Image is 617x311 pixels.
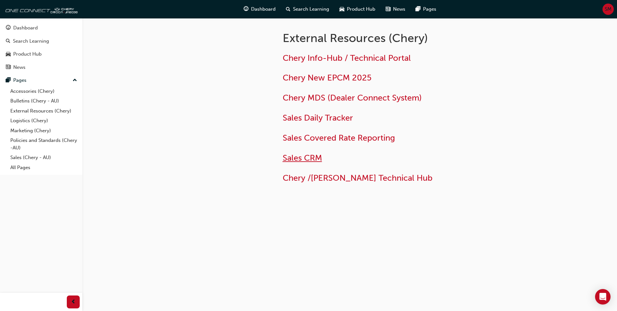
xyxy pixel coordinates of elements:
div: News [13,64,25,71]
a: guage-iconDashboard [238,3,281,16]
span: pages-icon [6,78,11,83]
a: Sales Daily Tracker [283,113,353,123]
span: guage-icon [244,5,248,13]
a: Sales Covered Rate Reporting [283,133,395,143]
a: All Pages [8,163,80,173]
a: pages-iconPages [410,3,441,16]
a: External Resources (Chery) [8,106,80,116]
a: Sales (Chery - AU) [8,153,80,163]
span: search-icon [286,5,290,13]
span: search-icon [6,38,10,44]
span: news-icon [386,5,390,13]
button: Pages [3,74,80,86]
span: News [393,5,405,13]
div: Dashboard [13,24,38,32]
span: SM [605,5,612,13]
span: Product Hub [347,5,375,13]
a: Product Hub [3,48,80,60]
a: Bulletins (Chery - AU) [8,96,80,106]
img: oneconnect [3,3,77,16]
div: Pages [13,77,26,84]
a: Marketing (Chery) [8,126,80,136]
span: car-icon [6,51,11,57]
a: Accessories (Chery) [8,86,80,96]
a: Chery MDS (Dealer Connect System) [283,93,422,103]
a: Chery Info-Hub / Technical Portal [283,53,411,63]
a: Dashboard [3,22,80,34]
button: DashboardSearch LearningProduct HubNews [3,21,80,74]
span: news-icon [6,65,11,70]
a: Policies and Standards (Chery -AU) [8,135,80,153]
span: Dashboard [251,5,276,13]
a: Logistics (Chery) [8,116,80,126]
div: Search Learning [13,38,49,45]
a: news-iconNews [380,3,410,16]
div: Open Intercom Messenger [595,289,611,305]
span: Pages [423,5,436,13]
div: Product Hub [13,50,42,58]
a: search-iconSearch Learning [281,3,334,16]
span: prev-icon [71,298,76,306]
span: guage-icon [6,25,11,31]
a: News [3,61,80,73]
button: SM [602,4,614,15]
a: Chery /[PERSON_NAME] Technical Hub [283,173,432,183]
a: car-iconProduct Hub [334,3,380,16]
span: Search Learning [293,5,329,13]
a: Search Learning [3,35,80,47]
span: up-icon [73,76,77,85]
h1: External Resources (Chery) [283,31,494,45]
a: Chery New EPCM 2025 [283,73,371,83]
a: Sales CRM [283,153,322,163]
span: pages-icon [416,5,420,13]
span: car-icon [339,5,344,13]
